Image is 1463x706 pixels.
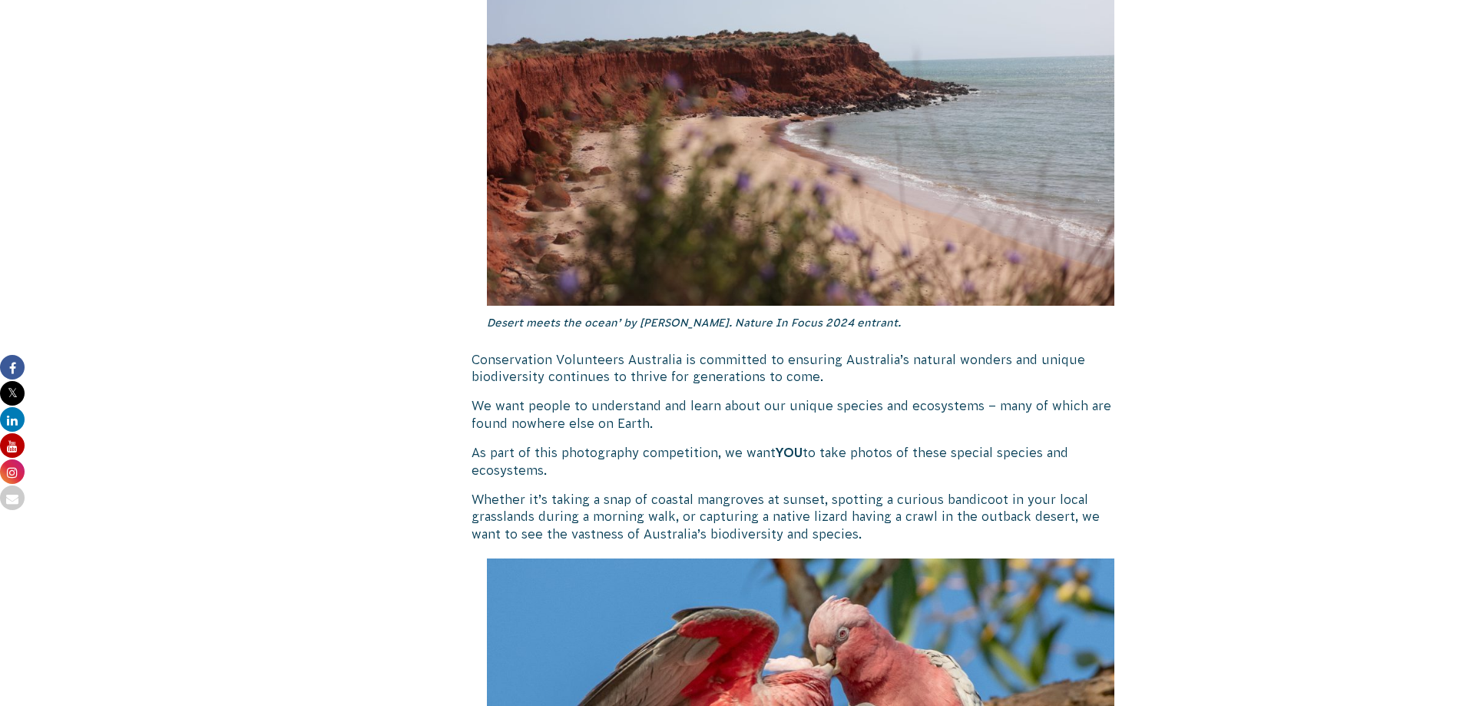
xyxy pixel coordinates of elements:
p: As part of this photography competition, we want to take photos of these special species and ecos... [472,444,1130,479]
p: Conservation Volunteers Australia is committed to ensuring Australia’s natural wonders and unique... [472,351,1130,386]
strong: YOU [776,446,803,459]
em: Desert meets the ocean’ by [PERSON_NAME]. Nature In Focus 2024 entrant. [487,317,901,329]
p: We want people to understand and learn about our unique species and ecosystems – many of which ar... [472,397,1130,432]
p: Whether it’s taking a snap of coastal mangroves at sunset, spotting a curious bandicoot in your l... [472,491,1130,542]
